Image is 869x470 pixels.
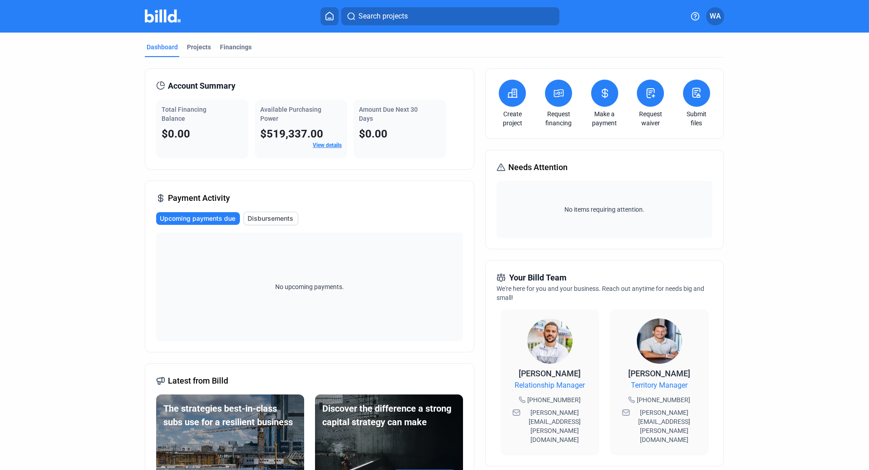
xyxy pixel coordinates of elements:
span: $0.00 [162,128,190,140]
span: [PHONE_NUMBER] [527,395,581,404]
button: Disbursements [244,212,298,225]
span: No upcoming payments. [269,282,350,291]
div: Financings [220,43,252,52]
img: Territory Manager [637,318,682,364]
span: [PHONE_NUMBER] [637,395,690,404]
span: Account Summary [168,80,235,92]
div: Projects [187,43,211,52]
a: Make a payment [589,109,621,128]
div: Discover the difference a strong capital strategy can make [322,402,456,429]
span: No items requiring attention. [500,205,708,214]
span: We're here for you and your business. Reach out anytime for needs big and small! [497,285,704,301]
a: View details [313,142,342,148]
span: Payment Activity [168,192,230,204]
span: WA [710,11,721,22]
span: [PERSON_NAME][EMAIL_ADDRESS][PERSON_NAME][DOMAIN_NAME] [522,408,587,444]
span: [PERSON_NAME][EMAIL_ADDRESS][PERSON_NAME][DOMAIN_NAME] [632,408,697,444]
span: Your Billd Team [509,271,567,284]
span: Upcoming payments due [160,214,235,223]
span: Total Financing Balance [162,106,206,122]
span: Available Purchasing Power [260,106,321,122]
a: Submit files [681,109,712,128]
img: Billd Company Logo [145,9,181,23]
span: Amount Due Next 30 Days [359,106,418,122]
div: The strategies best-in-class subs use for a resilient business [163,402,297,429]
div: Dashboard [147,43,178,52]
span: $519,337.00 [260,128,323,140]
span: Search projects [358,11,408,22]
span: Needs Attention [508,161,568,174]
span: Territory Manager [631,380,688,391]
a: Request waiver [635,109,666,128]
a: Create project [497,109,528,128]
button: WA [706,7,724,25]
span: $0.00 [359,128,387,140]
span: [PERSON_NAME] [519,369,581,378]
button: Search projects [341,7,559,25]
span: Relationship Manager [515,380,585,391]
span: [PERSON_NAME] [628,369,690,378]
a: Request financing [543,109,574,128]
button: Upcoming payments due [156,212,240,225]
span: Latest from Billd [168,375,228,387]
img: Relationship Manager [527,318,573,364]
span: Disbursements [248,214,293,223]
